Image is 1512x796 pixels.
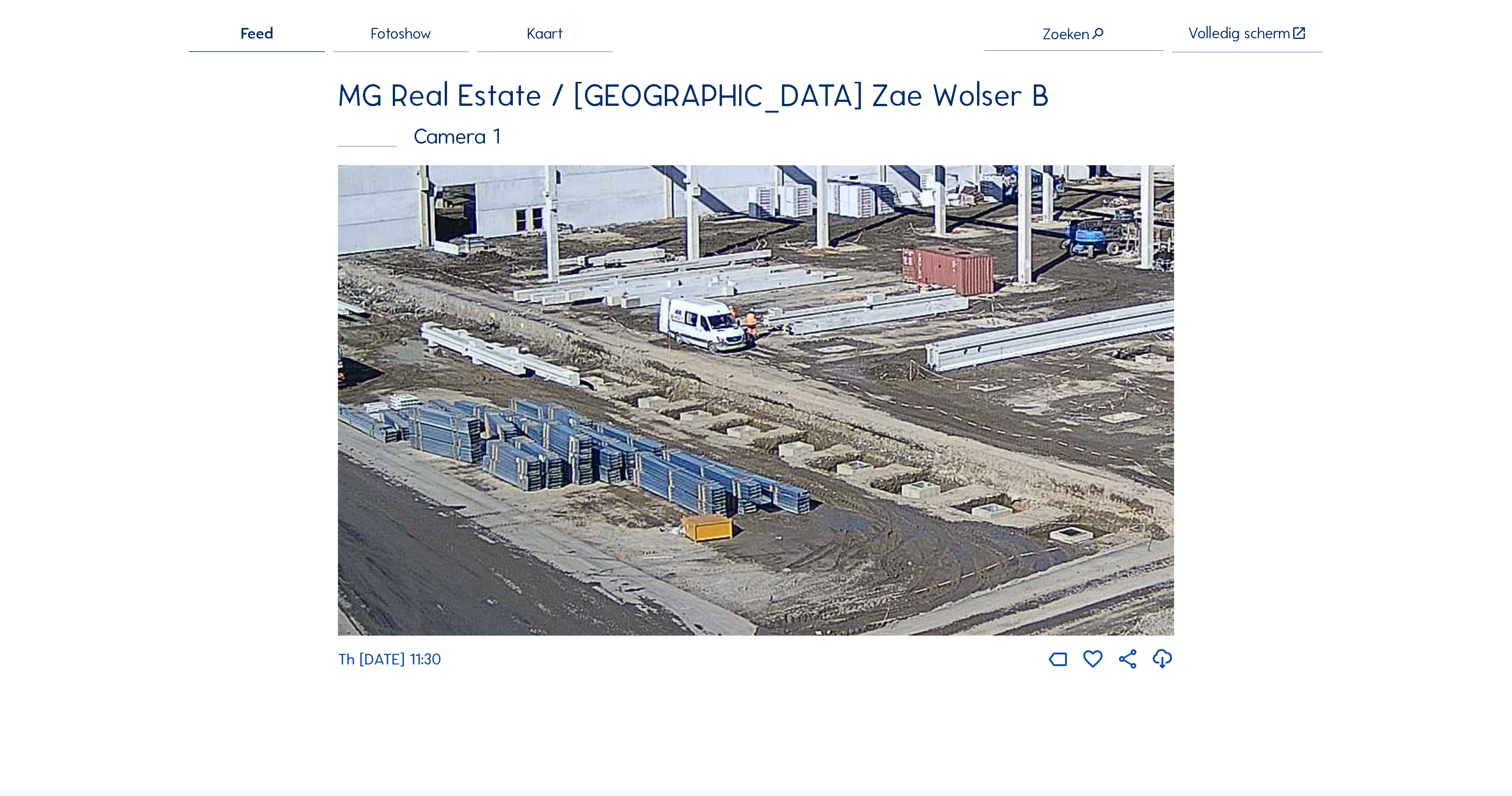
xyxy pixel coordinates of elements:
span: Kaart [527,26,563,42]
span: Th [DATE] 11:30 [338,650,441,669]
span: Feed [241,26,273,42]
div: Camera 1 [338,125,1174,147]
img: Image [338,165,1174,636]
div: Volledig scherm [1188,26,1290,42]
div: Zoeken [1043,26,1105,42]
div: MG Real Estate / [GEOGRAPHIC_DATA] Zae Wolser B [338,80,1174,111]
span: Fotoshow [371,26,431,42]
